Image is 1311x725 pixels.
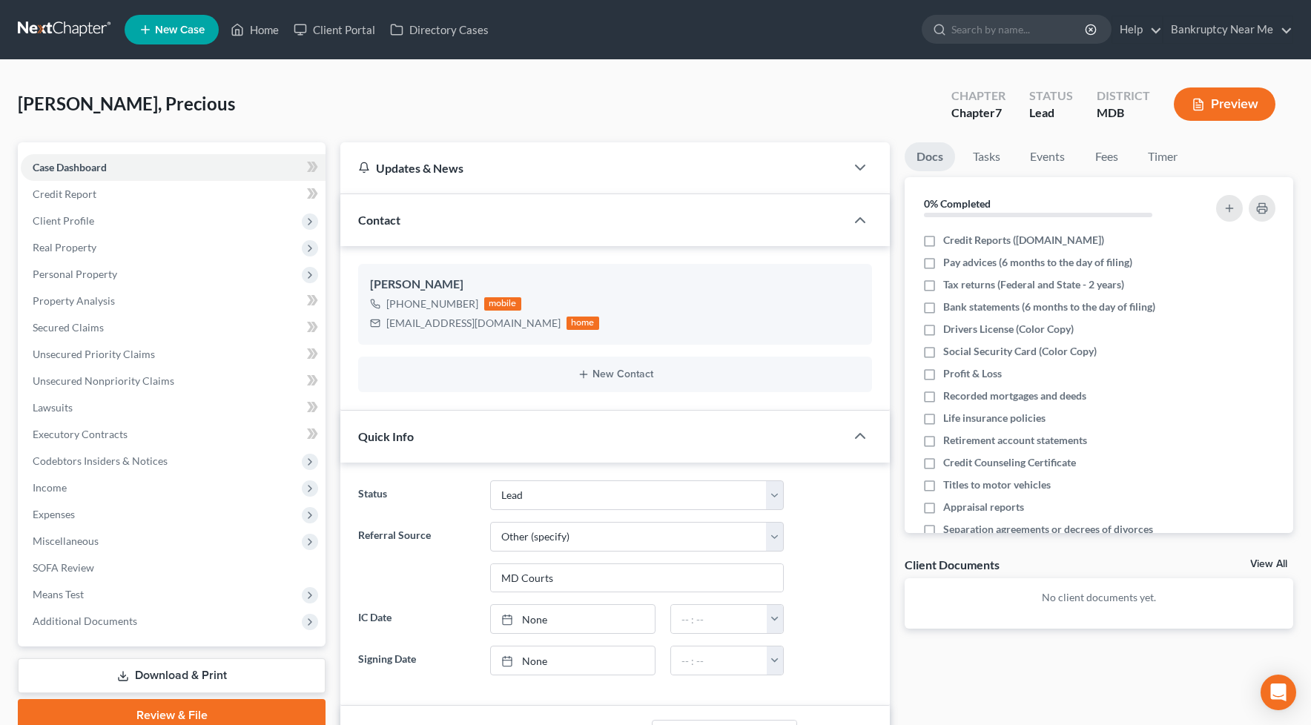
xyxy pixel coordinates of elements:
[905,557,1000,572] div: Client Documents
[671,646,767,675] input: -- : --
[943,411,1046,426] span: Life insurance policies
[370,276,860,294] div: [PERSON_NAME]
[491,605,655,633] a: None
[21,394,326,421] a: Lawsuits
[1174,87,1275,121] button: Preview
[351,522,483,593] label: Referral Source
[33,374,174,387] span: Unsecured Nonpriority Claims
[943,388,1086,403] span: Recorded mortgages and deeds
[21,288,326,314] a: Property Analysis
[995,105,1002,119] span: 7
[1163,16,1292,43] a: Bankruptcy Near Me
[943,477,1051,492] span: Titles to motor vehicles
[21,341,326,368] a: Unsecured Priority Claims
[33,348,155,360] span: Unsecured Priority Claims
[33,588,84,600] span: Means Test
[1097,87,1150,105] div: District
[33,188,96,200] span: Credit Report
[943,500,1024,514] span: Appraisal reports
[33,481,67,494] span: Income
[33,534,99,547] span: Miscellaneous
[1018,142,1077,171] a: Events
[370,368,860,380] button: New Contact
[33,454,168,467] span: Codebtors Insiders & Notices
[943,299,1155,314] span: Bank statements (6 months to the day of filing)
[386,297,478,311] div: [PHONE_NUMBER]
[33,615,137,627] span: Additional Documents
[286,16,383,43] a: Client Portal
[21,314,326,341] a: Secured Claims
[383,16,496,43] a: Directory Cases
[951,16,1087,43] input: Search by name...
[33,214,94,227] span: Client Profile
[905,142,955,171] a: Docs
[1083,142,1130,171] a: Fees
[943,322,1074,337] span: Drivers License (Color Copy)
[567,317,599,330] div: home
[33,294,115,307] span: Property Analysis
[33,428,128,440] span: Executory Contracts
[1261,675,1296,710] div: Open Intercom Messenger
[943,344,1097,359] span: Social Security Card (Color Copy)
[386,316,561,331] div: [EMAIL_ADDRESS][DOMAIN_NAME]
[951,87,1005,105] div: Chapter
[358,213,400,227] span: Contact
[1029,87,1073,105] div: Status
[671,605,767,633] input: -- : --
[943,433,1087,448] span: Retirement account statements
[33,241,96,254] span: Real Property
[917,590,1281,605] p: No client documents yet.
[961,142,1012,171] a: Tasks
[223,16,286,43] a: Home
[155,24,205,36] span: New Case
[1112,16,1162,43] a: Help
[1029,105,1073,122] div: Lead
[484,297,521,311] div: mobile
[1136,142,1189,171] a: Timer
[358,429,414,443] span: Quick Info
[943,277,1124,292] span: Tax returns (Federal and State - 2 years)
[351,480,483,510] label: Status
[951,105,1005,122] div: Chapter
[491,646,655,675] a: None
[21,368,326,394] a: Unsecured Nonpriority Claims
[21,554,326,581] a: SOFA Review
[18,658,326,693] a: Download & Print
[351,646,483,675] label: Signing Date
[18,93,235,114] span: [PERSON_NAME], Precious
[943,255,1132,270] span: Pay advices (6 months to the day of filing)
[33,321,104,334] span: Secured Claims
[943,233,1104,248] span: Credit Reports ([DOMAIN_NAME])
[924,197,991,210] strong: 0% Completed
[943,522,1153,537] span: Separation agreements or decrees of divorces
[21,421,326,448] a: Executory Contracts
[33,561,94,574] span: SOFA Review
[33,508,75,520] span: Expenses
[358,160,828,176] div: Updates & News
[943,455,1076,470] span: Credit Counseling Certificate
[33,401,73,414] span: Lawsuits
[21,154,326,181] a: Case Dashboard
[1097,105,1150,122] div: MDB
[1250,559,1287,569] a: View All
[33,268,117,280] span: Personal Property
[21,181,326,208] a: Credit Report
[33,161,107,173] span: Case Dashboard
[491,564,783,592] input: Other Referral Source
[351,604,483,634] label: IC Date
[943,366,1002,381] span: Profit & Loss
